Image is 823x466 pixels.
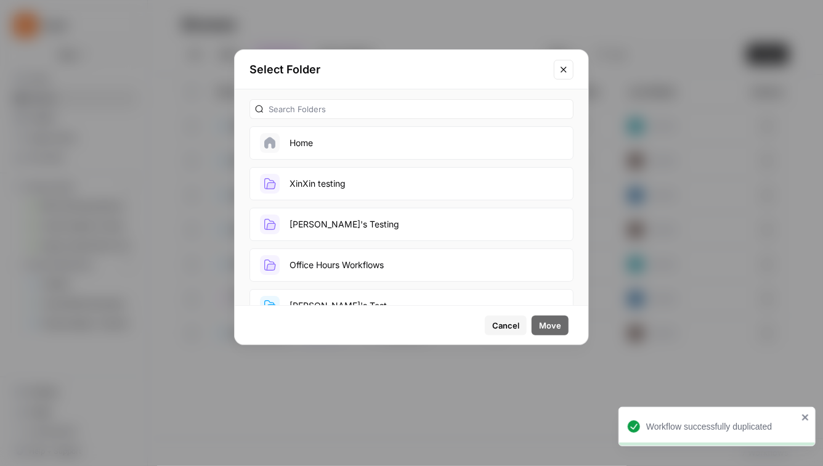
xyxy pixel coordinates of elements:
span: Cancel [492,319,519,332]
div: Workflow successfully duplicated [646,420,798,433]
button: Close modal [554,60,574,80]
button: close [801,412,810,422]
button: Cancel [485,316,527,335]
h2: Select Folder [249,61,546,78]
button: Home [249,126,574,160]
span: Move [539,319,561,332]
button: Office Hours Workflows [249,248,574,282]
button: [PERSON_NAME]'s Testing [249,208,574,241]
button: [PERSON_NAME]'s Test [249,289,574,322]
button: XinXin testing [249,167,574,200]
input: Search Folders [269,103,568,115]
button: Move [532,316,569,335]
